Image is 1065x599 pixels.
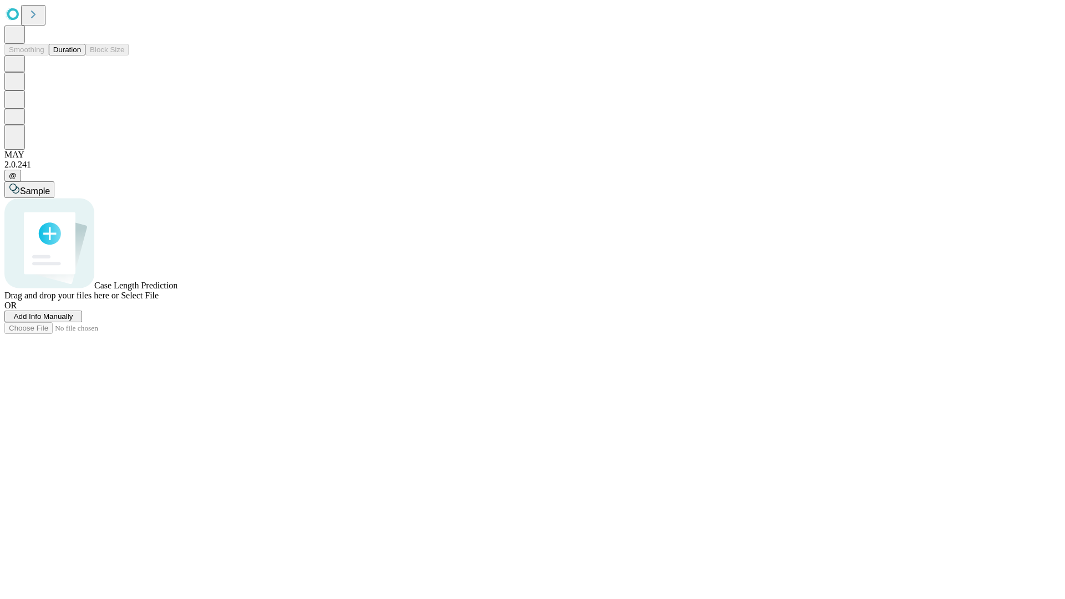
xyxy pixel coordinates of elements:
[4,150,1061,160] div: MAY
[14,312,73,321] span: Add Info Manually
[4,311,82,322] button: Add Info Manually
[94,281,177,290] span: Case Length Prediction
[4,160,1061,170] div: 2.0.241
[9,171,17,180] span: @
[4,170,21,181] button: @
[4,301,17,310] span: OR
[85,44,129,55] button: Block Size
[4,44,49,55] button: Smoothing
[49,44,85,55] button: Duration
[20,186,50,196] span: Sample
[4,291,119,300] span: Drag and drop your files here or
[4,181,54,198] button: Sample
[121,291,159,300] span: Select File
